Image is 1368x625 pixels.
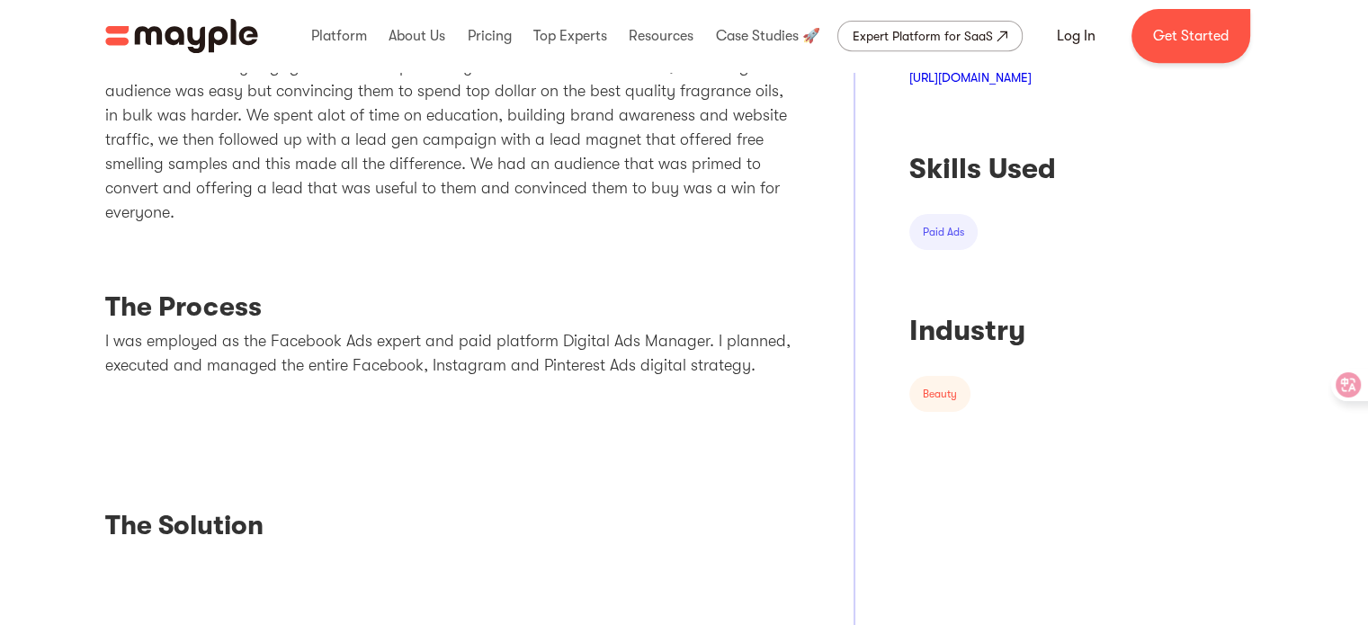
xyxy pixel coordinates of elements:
img: Mayple logo [105,19,258,53]
div: Top Experts [529,7,612,65]
div: beauty [923,385,957,403]
a: Expert Platform for SaaS [837,21,1023,51]
div: Resources [624,7,698,65]
a: home [105,19,258,53]
div: paid ads [923,223,964,241]
a: [URL][DOMAIN_NAME] [909,70,1032,85]
p: I was employed as the Facebook Ads expert and paid platform Digital Ads Manager. I planned, execu... [105,329,800,378]
h3: The Process [105,293,800,329]
div: Expert Platform for SaaS [853,25,993,47]
p: Stock Fragrance sell professional fragrance oils to DIY candle makers or soap makers etc. This au... [105,31,800,225]
a: Get Started [1131,9,1250,63]
a: Log In [1035,14,1117,58]
div: Platform [307,7,371,65]
h4: The Solution [105,509,800,551]
div: About Us [384,7,450,65]
div: Pricing [462,7,515,65]
div: Skills Used [909,151,1056,187]
div: Industry [909,313,1056,349]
